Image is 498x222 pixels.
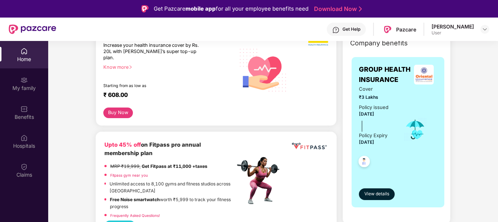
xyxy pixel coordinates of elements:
[141,5,149,12] img: Logo
[235,41,292,98] img: svg+xml;base64,PHN2ZyB4bWxucz0iaHR0cDovL3d3dy53My5vcmcvMjAwMC9zdmciIHhtbG5zOnhsaW5rPSJodHRwOi8vd3...
[20,134,28,142] img: svg+xml;base64,PHN2ZyBpZD0iSG9zcGl0YWxzIiB4bWxucz0iaHR0cDovL3d3dy53My5vcmcvMjAwMC9zdmciIHdpZHRoPS...
[20,163,28,170] img: svg+xml;base64,PHN2ZyBpZD0iQ2xhaW0iIHhtbG5zPSJodHRwOi8vd3d3LnczLm9yZy8yMDAwL3N2ZyIgd2lkdGg9IjIwIi...
[414,65,434,84] img: insurerLogo
[432,23,474,30] div: [PERSON_NAME]
[20,105,28,113] img: svg+xml;base64,PHN2ZyBpZD0iQmVuZWZpdHMiIHhtbG5zPSJodHRwOi8vd3d3LnczLm9yZy8yMDAwL3N2ZyIgd2lkdGg9Ij...
[396,26,416,33] div: Pazcare
[235,155,286,206] img: fpp.png
[291,140,328,152] img: fppp.png
[110,196,235,210] p: worth ₹5,999 to track your fitness progress
[314,5,360,13] a: Download Now
[382,24,393,35] img: Pazcare_Logo.png
[154,4,309,13] div: Get Pazcare for all your employee benefits need
[403,117,427,142] img: icon
[359,64,411,85] span: GROUP HEALTH INSURANCE
[355,154,373,172] img: svg+xml;base64,PHN2ZyB4bWxucz0iaHR0cDovL3d3dy53My5vcmcvMjAwMC9zdmciIHdpZHRoPSI0OC45NDMiIGhlaWdodD...
[129,65,133,69] span: right
[110,180,235,194] p: Unlimited access to 8,100 gyms and fitness studios across [GEOGRAPHIC_DATA]
[110,163,141,169] del: MRP ₹19,999,
[364,191,389,197] span: View details
[103,64,231,69] div: Know more
[359,139,374,145] span: [DATE]
[103,42,203,61] div: Increase your health insurance cover by Rs. 20L with [PERSON_NAME]’s super top-up plan.
[110,213,160,218] a: Frequently Asked Questions!
[20,76,28,84] img: svg+xml;base64,PHN2ZyB3aWR0aD0iMjAiIGhlaWdodD0iMjAiIHZpZXdCb3g9IjAgMCAyMCAyMCIgZmlsbD0ibm9uZSIgeG...
[350,38,408,48] span: Company benefits
[359,188,395,200] button: View details
[110,197,160,202] strong: Free Noise smartwatch
[20,48,28,55] img: svg+xml;base64,PHN2ZyBpZD0iSG9tZSIgeG1sbnM9Imh0dHA6Ly93d3cudzMub3JnLzIwMDAvc3ZnIiB3aWR0aD0iMjAiIG...
[110,173,148,177] a: Fitpass gym near you
[359,5,362,13] img: Stroke
[103,108,133,118] button: Buy Now
[332,26,340,34] img: svg+xml;base64,PHN2ZyBpZD0iSGVscC0zMngzMiIgeG1sbnM9Imh0dHA6Ly93d3cudzMub3JnLzIwMDAvc3ZnIiB3aWR0aD...
[103,83,204,89] div: Starting from as low as
[104,141,141,148] b: Upto 45% off
[359,94,393,101] span: ₹3 Lakhs
[359,104,388,111] div: Policy issued
[432,30,474,36] div: User
[9,25,56,34] img: New Pazcare Logo
[482,26,488,32] img: svg+xml;base64,PHN2ZyBpZD0iRHJvcGRvd24tMzJ4MzIiIHhtbG5zPSJodHRwOi8vd3d3LnczLm9yZy8yMDAwL3N2ZyIgd2...
[142,163,207,169] strong: Get Fitpass at ₹11,000 +taxes
[359,132,387,139] div: Policy Expiry
[342,26,360,32] div: Get Help
[359,111,374,117] span: [DATE]
[103,91,228,100] div: ₹ 608.00
[104,141,201,157] b: on Fitpass pro annual membership plan
[359,85,393,93] span: Cover
[185,5,216,12] strong: mobile app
